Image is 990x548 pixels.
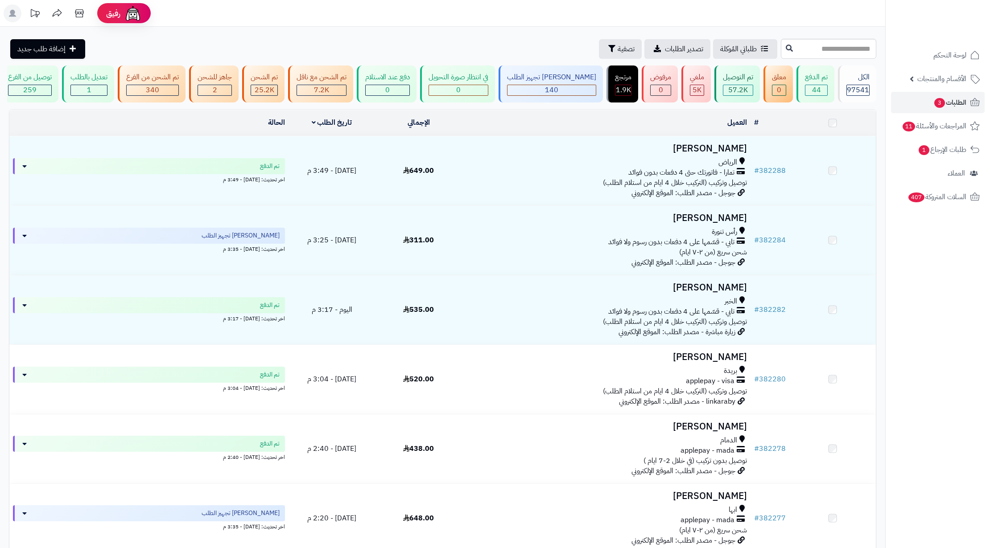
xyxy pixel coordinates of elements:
[314,85,329,95] span: 7.2K
[10,39,85,59] a: إضافة طلب جديد
[408,117,430,128] a: الإجمالي
[725,296,737,307] span: الخبر
[933,49,966,61] span: لوحة التحكم
[23,85,37,95] span: 259
[643,455,747,466] span: توصيل بدون تركيب (في خلال 2-7 ايام )
[836,65,878,102] a: الكل97541
[126,72,179,82] div: تم الشحن من الفرع
[754,117,759,128] a: #
[919,145,929,155] span: 1
[545,85,558,95] span: 140
[605,65,640,102] a: مرتجع 1.9K
[603,386,747,397] span: توصيل وتركيب (التركيب خلال 4 ايام من استلام الطلب)
[403,513,434,523] span: 648.00
[846,72,870,82] div: الكل
[202,509,280,518] span: [PERSON_NAME] تجهيز الطلب
[713,39,777,59] a: طلباتي المُوكلة
[60,65,116,102] a: تعديل بالطلب 1
[146,85,159,95] span: 340
[891,186,985,208] a: السلات المتروكة407
[124,4,142,22] img: ai-face.png
[403,443,434,454] span: 438.00
[918,143,966,156] span: طلبات الإرجاع
[385,85,390,95] span: 0
[681,515,734,525] span: applepay - mada
[466,491,747,501] h3: [PERSON_NAME]
[260,162,280,171] span: تم الدفع
[403,165,434,176] span: 649.00
[724,366,737,376] span: بريدة
[466,282,747,293] h3: [PERSON_NAME]
[772,72,786,82] div: معلق
[466,352,747,362] h3: [PERSON_NAME]
[720,435,737,446] span: الدمام
[727,117,747,128] a: العميل
[13,521,285,531] div: اخر تحديث: [DATE] - 3:35 م
[933,96,966,109] span: الطلبات
[713,65,762,102] a: تم التوصيل 57.2K
[466,143,747,154] h3: [PERSON_NAME]
[251,85,277,95] div: 25173
[805,85,827,95] div: 44
[754,165,759,176] span: #
[312,117,352,128] a: تاريخ الطلب
[106,8,120,19] span: رفيق
[355,65,418,102] a: دفع عند الاستلام 0
[466,421,747,432] h3: [PERSON_NAME]
[650,72,671,82] div: مرفوض
[240,65,286,102] a: تم الشحن 25.2K
[366,85,409,95] div: 0
[615,85,631,95] div: 1856
[754,374,759,384] span: #
[681,446,734,456] span: applepay - mada
[718,157,737,168] span: الرياض
[198,72,232,82] div: جاهز للشحن
[429,72,488,82] div: في انتظار صورة التحويل
[456,85,461,95] span: 0
[619,327,735,337] span: زيارة مباشرة - مصدر الطلب: الموقع الإلكتروني
[631,535,735,546] span: جوجل - مصدر الطلب: الموقع الإلكتروني
[693,85,701,95] span: 5K
[723,72,753,82] div: تم التوصيل
[929,24,982,42] img: logo-2.png
[418,65,497,102] a: في انتظار صورة التحويل 0
[690,85,704,95] div: 5011
[948,167,965,180] span: العملاء
[795,65,836,102] a: تم الدفع 44
[891,139,985,160] a: طلبات الإرجاع1
[754,304,786,315] a: #382282
[754,165,786,176] a: #382288
[307,235,356,245] span: [DATE] - 3:25 م
[665,44,703,54] span: تصدير الطلبات
[13,383,285,392] div: اخر تحديث: [DATE] - 3:04 م
[754,443,759,454] span: #
[679,525,747,536] span: شحن سريع (من ٢-٧ ايام)
[507,85,596,95] div: 140
[651,85,671,95] div: 0
[679,247,747,258] span: شحن سريع (من ٢-٧ ايام)
[728,85,748,95] span: 57.2K
[268,117,285,128] a: الحالة
[116,65,187,102] a: تم الشحن من الفرع 340
[8,72,52,82] div: توصيل من الفرع
[260,301,280,310] span: تم الدفع
[608,237,734,247] span: تابي - قسّمها على 4 دفعات بدون رسوم ولا فوائد
[631,188,735,198] span: جوجل - مصدر الطلب: الموقع الإلكتروني
[902,120,966,132] span: المراجعات والأسئلة
[762,65,795,102] a: معلق 0
[87,85,91,95] span: 1
[70,72,107,82] div: تعديل بالطلب
[260,370,280,379] span: تم الدفع
[13,174,285,184] div: اخر تحديث: [DATE] - 3:49 م
[680,65,713,102] a: ملغي 5K
[307,165,356,176] span: [DATE] - 3:49 م
[497,65,605,102] a: [PERSON_NAME] تجهيز الطلب 140
[686,376,734,386] span: applepay - visa
[198,85,231,95] div: 2
[403,304,434,315] span: 535.00
[8,85,51,95] div: 259
[71,85,107,95] div: 1
[17,44,66,54] span: إضافة طلب جديد
[903,122,915,131] span: 11
[312,304,352,315] span: اليوم - 3:17 م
